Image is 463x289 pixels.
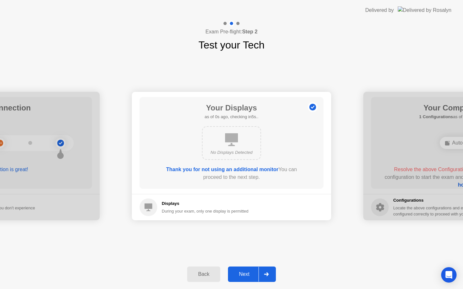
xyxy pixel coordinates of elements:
[158,166,305,181] div: You can proceed to the next step.
[365,6,394,14] div: Delivered by
[187,267,220,282] button: Back
[205,28,258,36] h4: Exam Pre-flight:
[208,149,255,156] div: No Displays Detected
[228,267,276,282] button: Next
[398,6,451,14] img: Delivered by Rosalyn
[204,114,258,120] h5: as of 0s ago, checking in5s..
[441,267,457,283] div: Open Intercom Messenger
[166,167,278,172] b: Thank you for not using an additional monitor
[204,102,258,114] h1: Your Displays
[162,200,249,207] h5: Displays
[230,271,259,277] div: Next
[162,208,249,214] div: During your exam, only one display is permitted
[198,37,265,53] h1: Test your Tech
[189,271,218,277] div: Back
[242,29,258,34] b: Step 2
